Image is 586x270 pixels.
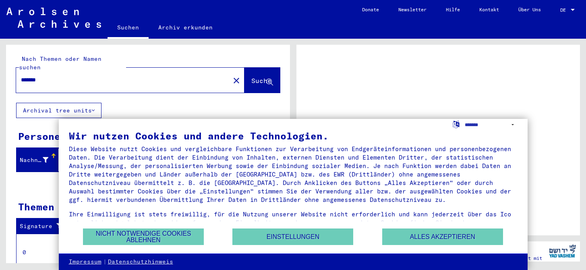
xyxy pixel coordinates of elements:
button: Einstellungen [232,228,353,245]
img: Arolsen_neg.svg [6,8,101,28]
button: Suche [244,68,280,93]
a: Impressum [69,258,101,266]
div: Signature [20,220,74,233]
div: Personen [18,129,66,143]
div: Ihre Einwilligung ist stets freiwillig, für die Nutzung unserer Website nicht erforderlich und ka... [69,210,518,235]
button: Archival tree units [16,103,101,118]
button: Clear [228,72,244,88]
div: Nachname [20,154,58,166]
button: Alles akzeptieren [382,228,503,245]
div: Diese Website nutzt Cookies und vergleichbare Funktionen zur Verarbeitung von Endgeräteinformatio... [69,145,518,204]
mat-header-cell: Nachname [17,149,59,171]
img: yv_logo.png [547,241,578,261]
div: Signature [20,222,66,231]
span: Suche [251,77,271,85]
select: Sprache auswählen [465,119,518,131]
a: Archiv erkunden [149,18,222,37]
a: Suchen [108,18,149,39]
label: Sprache auswählen [452,120,460,128]
a: Datenschutzhinweis [108,258,173,266]
mat-label: Nach Themen oder Namen suchen [19,55,101,71]
div: Nachname [20,156,48,164]
div: Wir nutzen Cookies und andere Technologien. [69,131,518,141]
button: Nicht notwendige Cookies ablehnen [83,228,204,245]
div: Themen [18,199,54,214]
span: DE [560,7,569,13]
mat-icon: close [232,76,241,85]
